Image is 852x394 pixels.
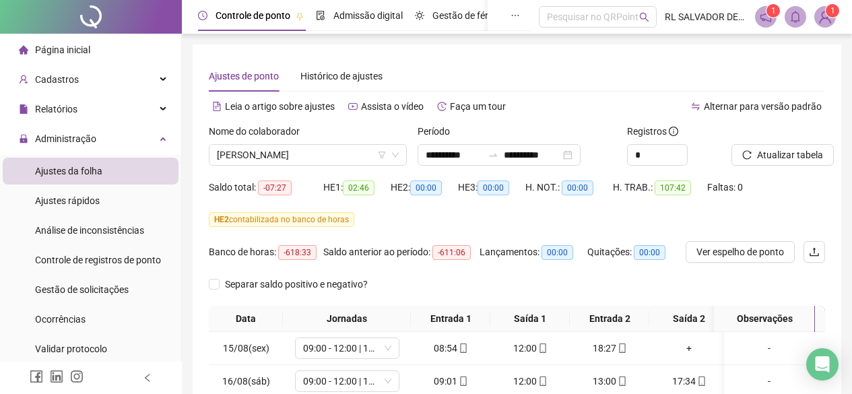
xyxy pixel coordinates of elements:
[323,244,480,260] div: Saldo anterior ao período:
[616,343,627,353] span: mobile
[19,134,28,143] span: lock
[655,374,723,389] div: 17:34
[496,374,564,389] div: 12:00
[686,241,795,263] button: Ver espelho de ponto
[432,245,471,260] span: -611:06
[416,341,485,356] div: 08:54
[35,104,77,114] span: Relatórios
[655,341,723,356] div: +
[209,244,323,260] div: Banco de horas:
[35,44,90,55] span: Página inicial
[496,341,564,356] div: 12:00
[826,4,839,18] sup: Atualize o seu contato no menu Meus Dados
[450,101,506,112] span: Faça um tour
[729,374,809,389] div: -
[391,180,458,195] div: HE 2:
[616,376,627,386] span: mobile
[575,341,644,356] div: 18:27
[333,10,403,21] span: Admissão digital
[655,180,691,195] span: 107:42
[50,370,63,383] span: linkedin
[488,150,498,160] span: to
[457,376,468,386] span: mobile
[30,370,43,383] span: facebook
[343,180,374,195] span: 02:46
[649,306,729,332] th: Saída 2
[348,102,358,111] span: youtube
[575,374,644,389] div: 13:00
[415,11,424,20] span: sun
[570,306,649,332] th: Entrada 2
[35,284,129,295] span: Gestão de solicitações
[222,376,270,387] span: 16/08(sáb)
[815,7,835,27] img: 85581
[707,182,743,193] span: Faltas: 0
[437,102,447,111] span: history
[323,180,391,195] div: HE 1:
[537,343,548,353] span: mobile
[418,124,459,139] label: Período
[35,166,102,176] span: Ajustes da folha
[300,69,383,84] div: Histórico de ajustes
[809,247,820,257] span: upload
[35,225,144,236] span: Análise de inconsistências
[19,104,28,114] span: file
[384,377,392,385] span: down
[830,6,835,15] span: 1
[665,9,747,24] span: RL SALVADOR DELIVERY DE BEBIDAS
[70,370,84,383] span: instagram
[209,69,279,84] div: Ajustes de ponto
[209,306,283,332] th: Data
[35,74,79,85] span: Cadastros
[35,343,107,354] span: Validar protocolo
[35,195,100,206] span: Ajustes rápidos
[760,11,772,23] span: notification
[35,133,96,144] span: Administração
[537,376,548,386] span: mobile
[432,10,500,21] span: Gestão de férias
[384,344,392,352] span: down
[789,11,801,23] span: bell
[411,306,490,332] th: Entrada 1
[216,10,290,21] span: Controle de ponto
[696,376,707,386] span: mobile
[766,4,780,18] sup: 1
[634,245,665,260] span: 00:00
[283,306,411,332] th: Jornadas
[361,101,424,112] span: Assista o vídeo
[212,102,222,111] span: file-text
[19,75,28,84] span: user-add
[669,127,678,136] span: info-circle
[457,343,468,353] span: mobile
[19,45,28,55] span: home
[478,180,509,195] span: 00:00
[209,124,308,139] label: Nome do colaborador
[35,314,86,325] span: Ocorrências
[458,180,525,195] div: HE 3:
[525,180,613,195] div: H. NOT.:
[719,311,810,326] span: Observações
[511,11,520,20] span: ellipsis
[771,6,776,15] span: 1
[316,11,325,20] span: file-done
[217,145,399,165] span: VILMA GAMA BONFIM
[258,180,292,195] span: -07:27
[214,215,229,224] span: HE 2
[696,244,784,259] span: Ver espelho de ponto
[691,102,700,111] span: swap
[480,244,587,260] div: Lançamentos:
[587,244,682,260] div: Quitações:
[490,306,570,332] th: Saída 1
[488,150,498,160] span: swap-right
[198,11,207,20] span: clock-circle
[613,180,707,195] div: H. TRAB.:
[378,151,386,159] span: filter
[806,348,839,381] div: Open Intercom Messenger
[627,124,678,139] span: Registros
[225,101,335,112] span: Leia o artigo sobre ajustes
[303,371,391,391] span: 09:00 - 12:00 | 13:00 - 17:30
[729,341,809,356] div: -
[416,374,485,389] div: 09:01
[35,255,161,265] span: Controle de registros de ponto
[639,12,649,22] span: search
